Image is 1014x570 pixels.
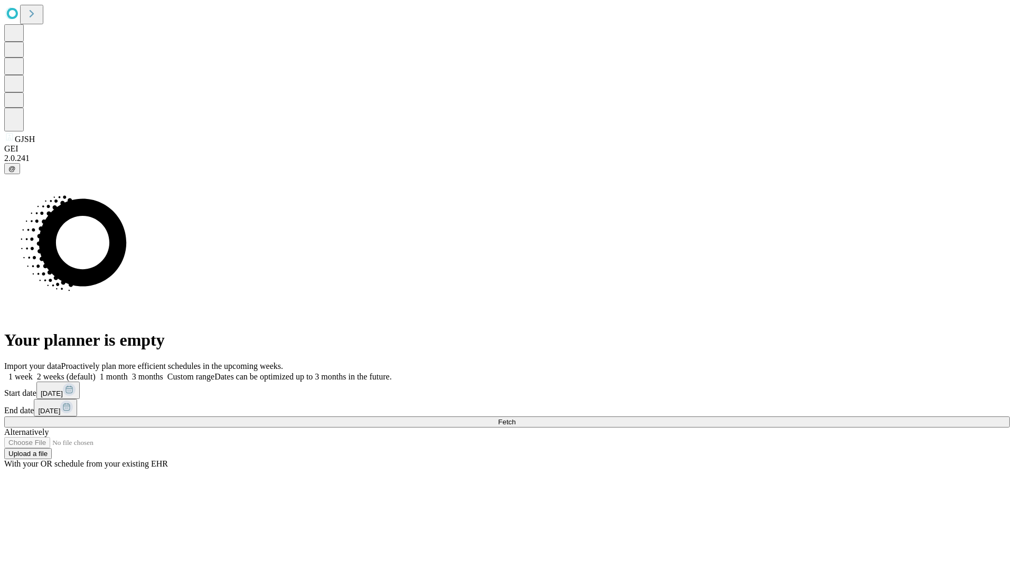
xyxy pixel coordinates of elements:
span: Dates can be optimized up to 3 months in the future. [214,372,391,381]
span: Custom range [167,372,214,381]
span: 2 weeks (default) [37,372,96,381]
button: [DATE] [34,399,77,416]
div: 2.0.241 [4,154,1010,163]
span: Proactively plan more efficient schedules in the upcoming weeks. [61,362,283,370]
button: @ [4,163,20,174]
div: End date [4,399,1010,416]
span: 3 months [132,372,163,381]
span: Fetch [498,418,515,426]
h1: Your planner is empty [4,330,1010,350]
span: Import your data [4,362,61,370]
span: @ [8,165,16,173]
span: Alternatively [4,427,49,436]
div: Start date [4,382,1010,399]
span: 1 month [100,372,128,381]
span: GJSH [15,135,35,144]
span: [DATE] [41,389,63,397]
span: [DATE] [38,407,60,415]
span: With your OR schedule from your existing EHR [4,459,168,468]
div: GEI [4,144,1010,154]
span: 1 week [8,372,33,381]
button: [DATE] [36,382,80,399]
button: Fetch [4,416,1010,427]
button: Upload a file [4,448,52,459]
